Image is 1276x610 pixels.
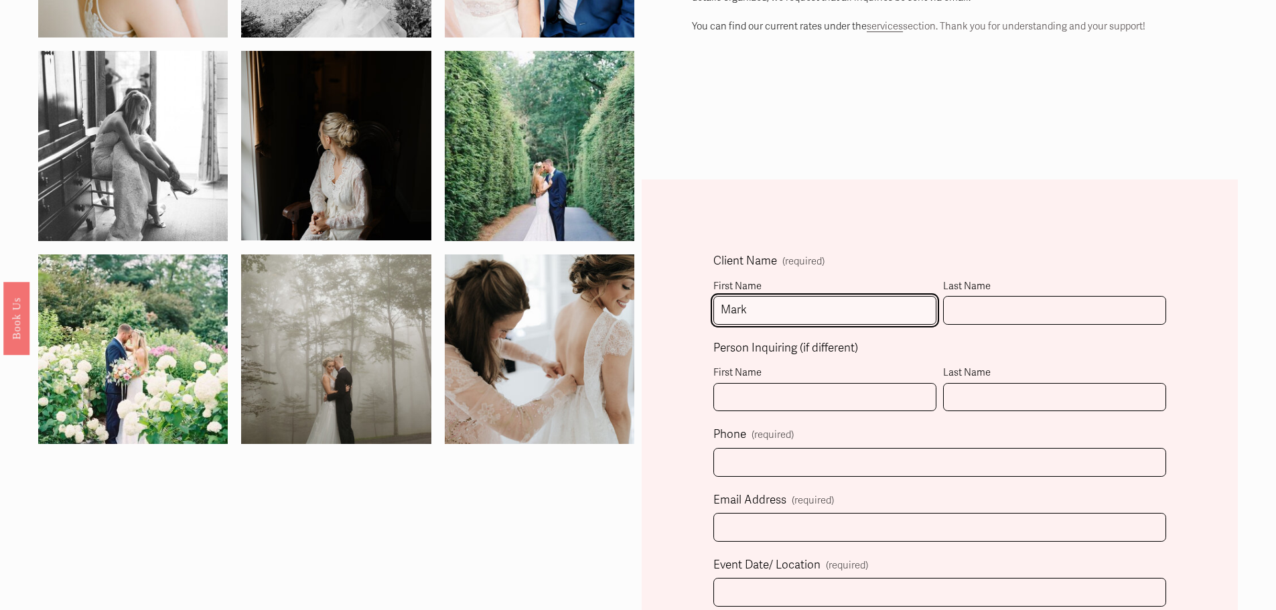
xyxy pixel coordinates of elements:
[194,51,478,240] img: a&b-122.jpg
[943,277,1166,296] div: Last Name
[782,256,825,266] span: (required)
[713,338,858,359] span: Person Inquiring (if different)
[903,20,1145,32] span: section. Thank you for understanding and your support!
[713,277,936,296] div: First Name
[943,364,1166,382] div: Last Name
[397,254,682,444] img: ASW-178.jpg
[713,425,746,445] span: Phone
[867,20,903,32] a: services
[826,556,868,574] span: (required)
[38,223,228,475] img: 14305484_1259623107382072_1992716122685880553_o.jpg
[713,555,821,576] span: Event Date/ Location
[713,364,936,382] div: First Name
[194,254,478,444] img: a&b-249.jpg
[792,491,834,509] span: (required)
[692,17,1188,35] p: You can find our current rates under the
[445,20,634,272] img: 14241554_1259623257382057_8150699157505122959_o.jpg
[38,20,228,272] img: 14231398_1259601320717584_5710543027062833933_o.jpg
[752,430,794,440] span: (required)
[713,490,786,511] span: Email Address
[713,251,777,272] span: Client Name
[3,281,29,354] a: Book Us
